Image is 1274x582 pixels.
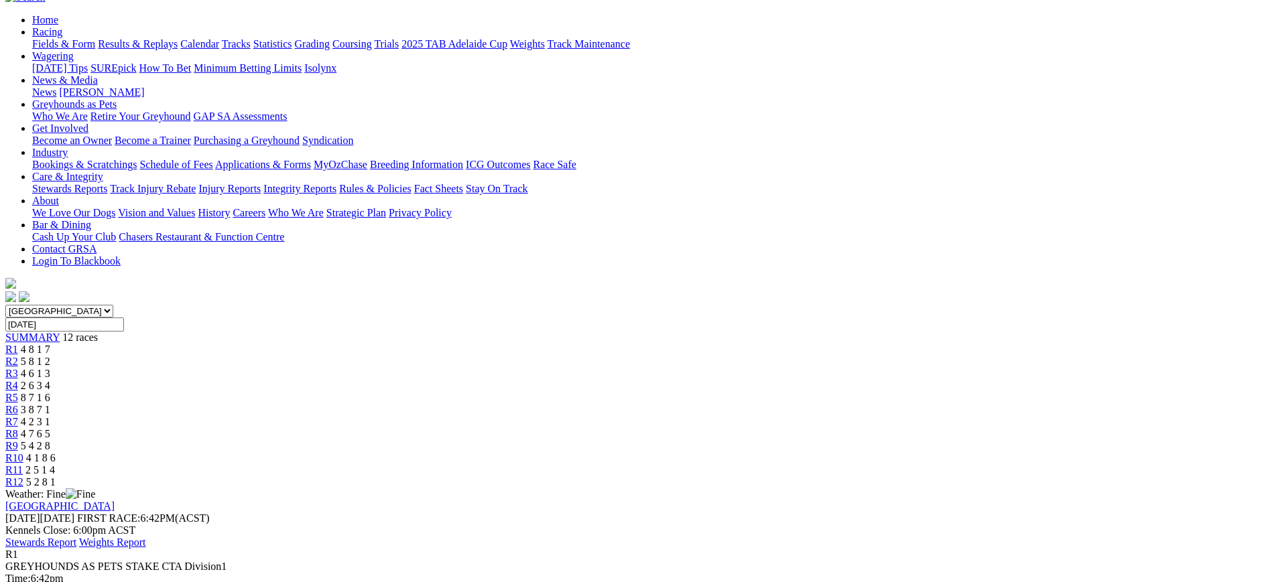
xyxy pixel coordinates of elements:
span: 2 5 1 4 [25,464,55,476]
div: Industry [32,159,1269,171]
a: R9 [5,440,18,451]
div: GREYHOUNDS AS PETS STAKE CTA Division1 [5,561,1269,573]
span: 8 7 1 6 [21,392,50,403]
a: Race Safe [533,159,576,170]
a: Retire Your Greyhound [90,111,191,122]
a: Bookings & Scratchings [32,159,137,170]
span: 4 2 3 1 [21,416,50,427]
a: Minimum Betting Limits [194,62,302,74]
span: 3 8 7 1 [21,404,50,415]
a: Integrity Reports [263,183,336,194]
span: Weather: Fine [5,488,95,500]
span: 2 6 3 4 [21,380,50,391]
a: Strategic Plan [326,207,386,218]
div: Care & Integrity [32,183,1269,195]
span: [DATE] [5,512,40,524]
a: How To Bet [139,62,192,74]
a: Wagering [32,50,74,62]
a: Contact GRSA [32,243,97,254]
span: 6:42PM(ACST) [77,512,210,524]
a: About [32,195,59,206]
div: About [32,207,1269,219]
a: Stay On Track [466,183,527,194]
div: Bar & Dining [32,231,1269,243]
div: Get Involved [32,135,1269,147]
a: Schedule of Fees [139,159,212,170]
a: We Love Our Dogs [32,207,115,218]
a: R6 [5,404,18,415]
a: Weights [510,38,545,50]
a: Careers [233,207,265,218]
a: Become a Trainer [115,135,191,146]
a: R5 [5,392,18,403]
div: Racing [32,38,1269,50]
a: History [198,207,230,218]
span: 12 races [62,332,98,343]
span: 5 8 1 2 [21,356,50,367]
span: 4 1 8 6 [26,452,56,463]
input: Select date [5,317,124,332]
a: Applications & Forms [215,159,311,170]
a: R1 [5,344,18,355]
div: News & Media [32,86,1269,98]
a: R3 [5,368,18,379]
a: Care & Integrity [32,171,103,182]
a: Get Involved [32,123,88,134]
a: ICG Outcomes [466,159,530,170]
a: Injury Reports [198,183,261,194]
a: Who We Are [268,207,324,218]
a: R2 [5,356,18,367]
a: Results & Replays [98,38,178,50]
span: FIRST RACE: [77,512,140,524]
a: Stewards Reports [32,183,107,194]
img: facebook.svg [5,291,16,302]
span: 4 7 6 5 [21,428,50,439]
a: News [32,86,56,98]
span: 4 8 1 7 [21,344,50,355]
a: Track Injury Rebate [110,183,196,194]
img: logo-grsa-white.png [5,278,16,289]
div: Wagering [32,62,1269,74]
a: Syndication [302,135,353,146]
a: Login To Blackbook [32,255,121,267]
a: Grading [295,38,330,50]
a: News & Media [32,74,98,86]
a: 2025 TAB Adelaide Cup [401,38,507,50]
a: R7 [5,416,18,427]
a: Rules & Policies [339,183,411,194]
span: 5 4 2 8 [21,440,50,451]
span: 5 2 8 1 [26,476,56,488]
a: Coursing [332,38,372,50]
a: Isolynx [304,62,336,74]
span: 4 6 1 3 [21,368,50,379]
a: Stewards Report [5,536,76,548]
a: R4 [5,380,18,391]
a: Who We Are [32,111,88,122]
a: [DATE] Tips [32,62,88,74]
a: Chasers Restaurant & Function Centre [119,231,284,242]
a: Breeding Information [370,159,463,170]
a: Privacy Policy [389,207,452,218]
span: SUMMARY [5,332,60,343]
div: Greyhounds as Pets [32,111,1269,123]
a: R8 [5,428,18,439]
a: SUREpick [90,62,136,74]
img: twitter.svg [19,291,29,302]
a: R11 [5,464,23,476]
a: R10 [5,452,23,463]
a: GAP SA Assessments [194,111,288,122]
a: Weights Report [79,536,146,548]
a: Cash Up Your Club [32,231,116,242]
a: Become an Owner [32,135,112,146]
a: MyOzChase [314,159,367,170]
a: Trials [374,38,399,50]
